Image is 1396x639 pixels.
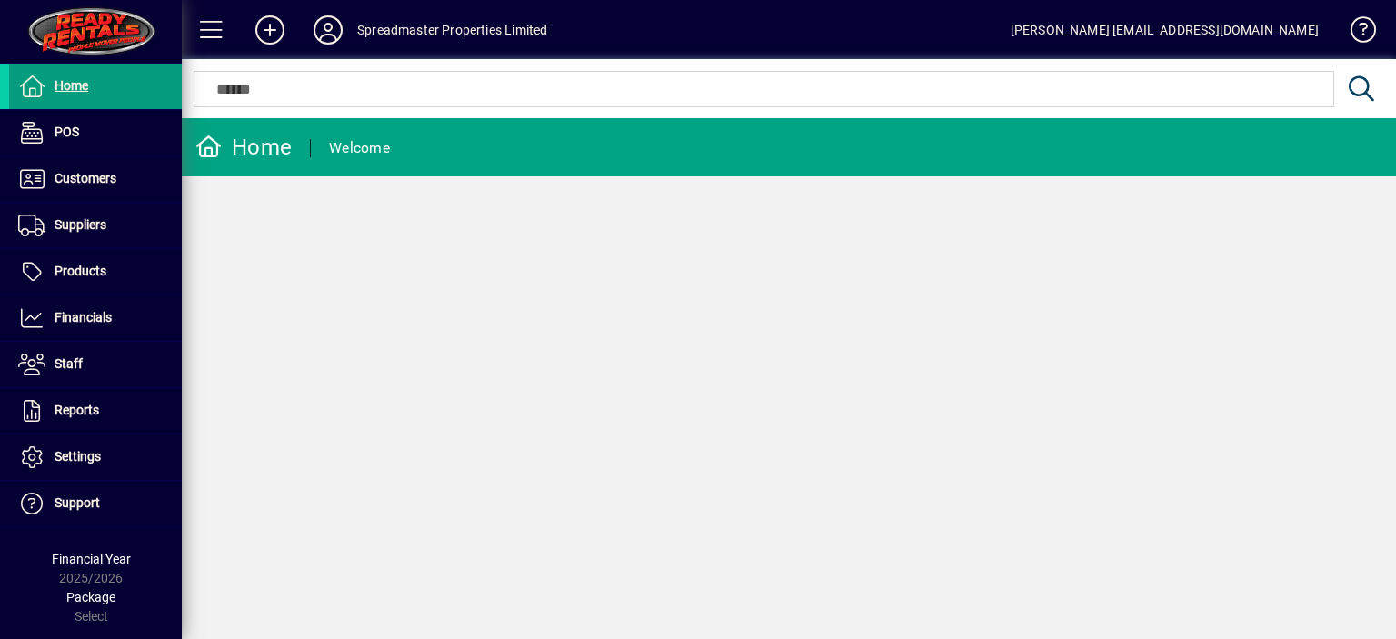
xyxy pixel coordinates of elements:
a: Reports [9,388,182,434]
span: Financials [55,310,112,324]
div: [PERSON_NAME] [EMAIL_ADDRESS][DOMAIN_NAME] [1011,15,1319,45]
span: Reports [55,403,99,417]
span: POS [55,125,79,139]
a: POS [9,110,182,155]
span: Suppliers [55,217,106,232]
button: Profile [299,14,357,46]
span: Customers [55,171,116,185]
span: Settings [55,449,101,464]
span: Products [55,264,106,278]
a: Financials [9,295,182,341]
span: Home [55,78,88,93]
span: Support [55,495,100,510]
a: Staff [9,342,182,387]
a: Customers [9,156,182,202]
div: Spreadmaster Properties Limited [357,15,547,45]
div: Home [195,133,292,162]
span: Package [66,590,115,604]
button: Add [241,14,299,46]
a: Knowledge Base [1337,4,1373,63]
span: Staff [55,356,83,371]
div: Welcome [329,134,390,163]
span: Financial Year [52,552,131,566]
a: Settings [9,434,182,480]
a: Products [9,249,182,295]
a: Support [9,481,182,526]
a: Suppliers [9,203,182,248]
